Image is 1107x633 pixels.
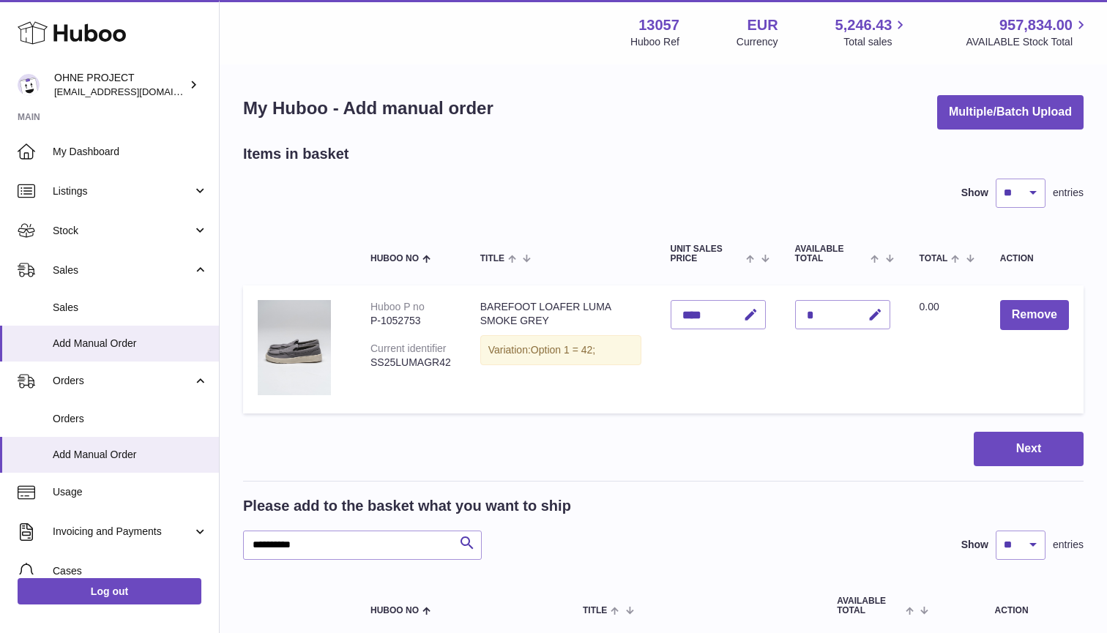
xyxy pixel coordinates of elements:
[843,35,909,49] span: Total sales
[258,300,331,395] img: BAREFOOT LOAFER LUMA SMOKE GREY
[966,15,1089,49] a: 957,834.00 AVAILABLE Stock Total
[1000,300,1069,330] button: Remove
[243,144,349,164] h2: Items in basket
[1053,538,1084,552] span: entries
[638,15,679,35] strong: 13057
[370,314,451,328] div: P-1052753
[53,145,208,159] span: My Dashboard
[370,356,451,370] div: SS25LUMAGR42
[961,538,988,552] label: Show
[795,244,868,263] span: AVAILABLE Total
[480,335,641,365] div: Variation:
[53,374,193,388] span: Orders
[53,525,193,539] span: Invoicing and Payments
[53,301,208,315] span: Sales
[53,412,208,426] span: Orders
[920,301,939,312] span: 0.00
[835,15,909,49] a: 5,246.43 Total sales
[531,344,595,356] span: Option 1 = 42;
[53,485,208,499] span: Usage
[53,564,208,578] span: Cases
[966,35,1089,49] span: AVAILABLE Stock Total
[920,254,948,263] span: Total
[370,254,419,263] span: Huboo no
[53,337,208,351] span: Add Manual Order
[630,35,679,49] div: Huboo Ref
[466,285,656,413] td: BAREFOOT LOAFER LUMA SMOKE GREY
[370,342,447,354] div: Current identifier
[243,97,493,120] h1: My Huboo - Add manual order
[53,448,208,462] span: Add Manual Order
[53,224,193,238] span: Stock
[53,184,193,198] span: Listings
[939,582,1084,630] th: Action
[370,301,425,312] div: Huboo P no
[18,74,40,96] img: support@ohneproject.com
[974,432,1084,466] button: Next
[671,244,743,263] span: Unit Sales Price
[1053,186,1084,200] span: entries
[583,606,607,615] span: Title
[837,596,902,615] span: AVAILABLE Total
[835,15,892,35] span: 5,246.43
[961,186,988,200] label: Show
[54,86,215,97] span: [EMAIL_ADDRESS][DOMAIN_NAME]
[737,35,778,49] div: Currency
[370,606,419,615] span: Huboo no
[1000,254,1069,263] div: Action
[243,496,571,516] h2: Please add to the basket what you want to ship
[53,263,193,277] span: Sales
[999,15,1073,35] span: 957,834.00
[54,71,186,99] div: OHNE PROJECT
[747,15,778,35] strong: EUR
[18,578,201,604] a: Log out
[937,95,1084,130] button: Multiple/Batch Upload
[480,254,504,263] span: Title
